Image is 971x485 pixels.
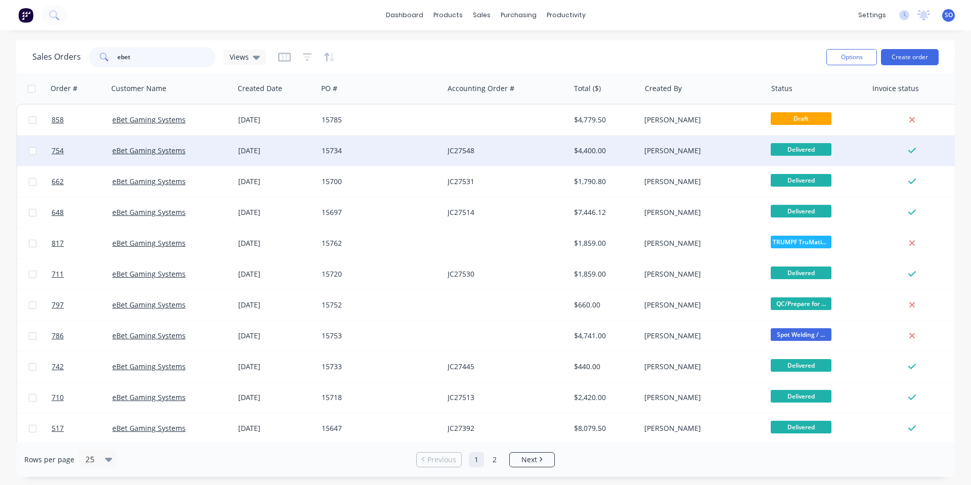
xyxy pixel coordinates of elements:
[52,362,64,372] span: 742
[826,49,877,65] button: Options
[771,328,831,341] span: Spot Welding / ...
[117,47,216,67] input: Search...
[32,52,81,62] h1: Sales Orders
[112,177,186,186] a: eBet Gaming Systems
[52,238,64,248] span: 817
[645,83,682,94] div: Created By
[574,207,633,217] div: $7,446.12
[644,423,757,433] div: [PERSON_NAME]
[417,455,461,465] a: Previous page
[322,269,434,279] div: 15720
[574,362,633,372] div: $440.00
[52,351,112,382] a: 742
[448,177,560,187] div: JC27531
[644,300,757,310] div: [PERSON_NAME]
[428,8,468,23] div: products
[112,362,186,371] a: eBet Gaming Systems
[238,331,314,341] div: [DATE]
[112,207,186,217] a: eBet Gaming Systems
[771,421,831,433] span: Delivered
[322,177,434,187] div: 15700
[945,11,953,20] span: SO
[448,392,560,403] div: JC27513
[238,207,314,217] div: [DATE]
[52,105,112,135] a: 858
[52,197,112,228] a: 648
[574,83,601,94] div: Total ($)
[644,115,757,125] div: [PERSON_NAME]
[510,455,554,465] a: Next page
[52,331,64,341] span: 786
[52,413,112,444] a: 517
[52,136,112,166] a: 754
[381,8,428,23] a: dashboard
[771,205,831,217] span: Delivered
[52,115,64,125] span: 858
[644,269,757,279] div: [PERSON_NAME]
[853,8,891,23] div: settings
[574,177,633,187] div: $1,790.80
[52,259,112,289] a: 711
[238,423,314,433] div: [DATE]
[322,146,434,156] div: 15734
[52,382,112,413] a: 710
[52,228,112,258] a: 817
[448,146,560,156] div: JC27548
[771,359,831,372] span: Delivered
[574,269,633,279] div: $1,859.00
[112,115,186,124] a: eBet Gaming Systems
[574,392,633,403] div: $2,420.00
[112,423,186,433] a: eBet Gaming Systems
[448,269,560,279] div: JC27530
[52,146,64,156] span: 754
[321,83,337,94] div: PO #
[52,269,64,279] span: 711
[52,321,112,351] a: 786
[51,83,77,94] div: Order #
[468,8,496,23] div: sales
[644,238,757,248] div: [PERSON_NAME]
[238,392,314,403] div: [DATE]
[112,392,186,402] a: eBet Gaming Systems
[469,452,484,467] a: Page 1 is your current page
[322,331,434,341] div: 15753
[644,207,757,217] div: [PERSON_NAME]
[238,238,314,248] div: [DATE]
[18,8,33,23] img: Factory
[574,115,633,125] div: $4,779.50
[238,146,314,156] div: [DATE]
[238,83,282,94] div: Created Date
[238,115,314,125] div: [DATE]
[644,392,757,403] div: [PERSON_NAME]
[111,83,166,94] div: Customer Name
[872,83,919,94] div: Invoice status
[238,300,314,310] div: [DATE]
[448,83,514,94] div: Accounting Order #
[644,331,757,341] div: [PERSON_NAME]
[412,452,559,467] ul: Pagination
[112,300,186,310] a: eBet Gaming Systems
[771,143,831,156] span: Delivered
[322,362,434,372] div: 15733
[322,423,434,433] div: 15647
[322,207,434,217] div: 15697
[448,207,560,217] div: JC27514
[496,8,542,23] div: purchasing
[521,455,537,465] span: Next
[24,455,74,465] span: Rows per page
[574,146,633,156] div: $4,400.00
[427,455,456,465] span: Previous
[771,112,831,125] span: Draft
[574,331,633,341] div: $4,741.00
[448,423,560,433] div: JC27392
[771,236,831,248] span: TRUMPF TruMatic...
[52,300,64,310] span: 797
[52,423,64,433] span: 517
[112,146,186,155] a: eBet Gaming Systems
[238,269,314,279] div: [DATE]
[574,423,633,433] div: $8,079.50
[52,166,112,197] a: 662
[771,267,831,279] span: Delivered
[112,238,186,248] a: eBet Gaming Systems
[230,52,249,62] span: Views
